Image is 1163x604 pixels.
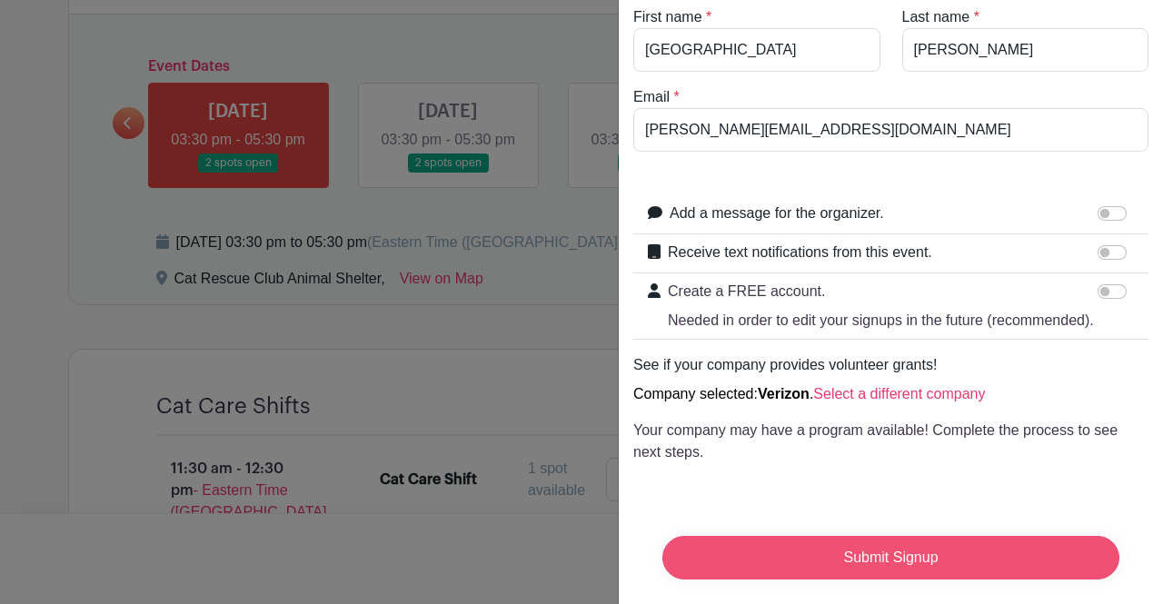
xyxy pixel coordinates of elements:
a: Select a different company [813,386,985,401]
strong: Verizon [758,386,810,401]
p: Your company may have a program available! Complete the process to see next steps. [633,420,1148,463]
p: Company selected: . [633,383,1148,405]
p: Create a FREE account. [668,281,1094,302]
label: Receive text notifications from this event. [668,242,932,263]
label: Add a message for the organizer. [670,203,884,224]
label: First name [633,6,702,28]
label: Email [633,86,670,108]
span: See if your company provides volunteer grants! [633,354,1148,376]
label: Last name [902,6,970,28]
input: Submit Signup [662,536,1119,579]
p: Needed in order to edit your signups in the future (recommended). [668,310,1094,332]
